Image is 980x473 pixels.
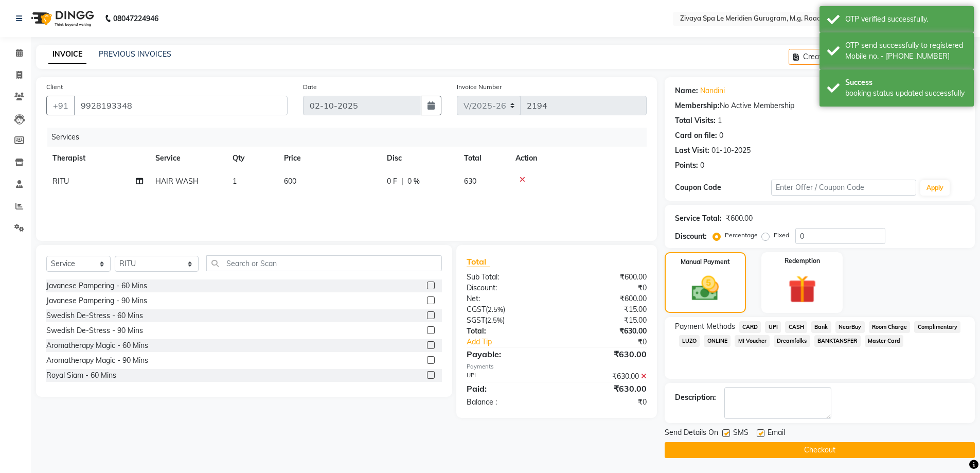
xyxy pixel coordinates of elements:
[675,100,720,111] div: Membership:
[509,147,647,170] th: Action
[700,160,704,171] div: 0
[711,145,751,156] div: 01-10-2025
[735,335,770,347] span: MI Voucher
[459,382,557,395] div: Paid:
[557,304,654,315] div: ₹15.00
[46,355,148,366] div: Aromatherapy Magic - 90 Mins
[675,160,698,171] div: Points:
[675,130,717,141] div: Card on file:
[774,231,789,240] label: Fixed
[665,442,975,458] button: Checkout
[459,293,557,304] div: Net:
[700,85,725,96] a: Nandini
[458,147,509,170] th: Total
[765,321,781,333] span: UPI
[675,85,698,96] div: Name:
[679,335,700,347] span: LUZO
[557,348,654,360] div: ₹630.00
[459,283,557,293] div: Discount:
[779,272,825,307] img: _gift.svg
[48,45,86,64] a: INVOICE
[811,321,831,333] span: Bank
[557,283,654,293] div: ₹0
[206,255,442,271] input: Search or Scan
[464,177,476,186] span: 630
[557,293,654,304] div: ₹600.00
[46,295,147,306] div: Javanese Pampering - 90 Mins
[557,397,654,408] div: ₹0
[557,326,654,337] div: ₹630.00
[789,49,848,65] button: Create New
[725,231,758,240] label: Percentage
[675,145,709,156] div: Last Visit:
[26,4,97,33] img: logo
[865,335,904,347] span: Master Card
[401,176,403,187] span: |
[675,392,716,403] div: Description:
[113,4,158,33] b: 08047224946
[771,180,916,196] input: Enter Offer / Coupon Code
[46,96,75,115] button: +91
[845,88,966,99] div: booking status updated successfully
[845,14,966,25] div: OTP verified successfully.
[675,213,722,224] div: Service Total:
[914,321,960,333] span: Complimentary
[99,49,171,59] a: PREVIOUS INVOICES
[739,321,761,333] span: CARD
[573,337,654,347] div: ₹0
[226,147,278,170] th: Qty
[719,130,723,141] div: 0
[785,256,820,266] label: Redemption
[467,362,646,371] div: Payments
[46,325,143,336] div: Swedish De-Stress - 90 Mins
[675,321,735,332] span: Payment Methods
[46,82,63,92] label: Client
[46,147,149,170] th: Therapist
[459,337,573,347] a: Add Tip
[675,182,772,193] div: Coupon Code
[704,335,730,347] span: ONLINE
[278,147,381,170] th: Price
[683,273,727,304] img: _cash.svg
[459,371,557,382] div: UPI
[665,427,718,440] span: Send Details On
[457,82,502,92] label: Invoice Number
[487,316,503,324] span: 2.5%
[681,257,730,267] label: Manual Payment
[675,100,965,111] div: No Active Membership
[407,176,420,187] span: 0 %
[835,321,865,333] span: NearBuy
[387,176,397,187] span: 0 F
[467,316,485,325] span: SGST
[814,335,861,347] span: BANKTANSFER
[726,213,753,224] div: ₹600.00
[459,326,557,337] div: Total:
[459,397,557,408] div: Balance :
[557,382,654,395] div: ₹630.00
[459,315,557,326] div: ( )
[845,40,966,62] div: OTP send successfully to registered Mobile no. - 919928193348
[459,304,557,315] div: ( )
[52,177,69,186] span: RITU
[774,335,810,347] span: Dreamfolks
[303,82,317,92] label: Date
[785,321,807,333] span: CASH
[467,305,486,314] span: CGST
[459,272,557,283] div: Sub Total:
[381,147,458,170] th: Disc
[233,177,237,186] span: 1
[46,340,148,351] div: Aromatherapy Magic - 60 Mins
[675,231,707,242] div: Discount:
[46,281,147,291] div: Javanese Pampering - 60 Mins
[149,147,226,170] th: Service
[488,305,503,313] span: 2.5%
[557,272,654,283] div: ₹600.00
[920,180,950,196] button: Apply
[768,427,785,440] span: Email
[459,348,557,360] div: Payable:
[733,427,749,440] span: SMS
[467,256,490,267] span: Total
[718,115,722,126] div: 1
[46,370,116,381] div: Royal Siam - 60 Mins
[869,321,911,333] span: Room Charge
